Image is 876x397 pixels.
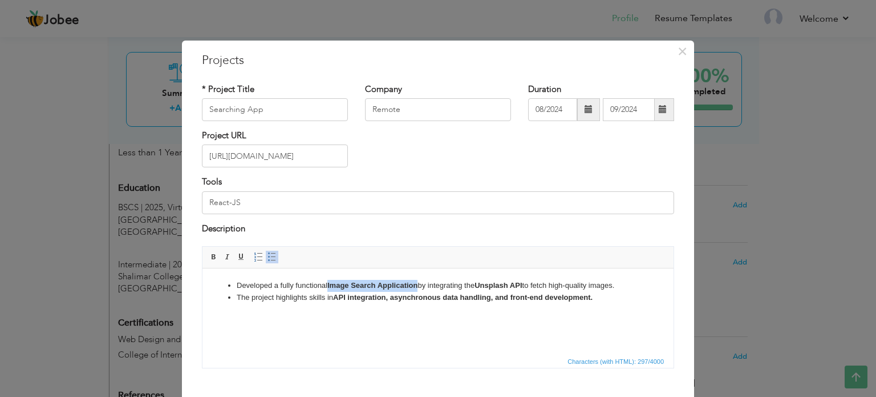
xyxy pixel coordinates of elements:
[221,251,234,263] a: Italic
[528,83,561,95] label: Duration
[202,176,222,188] label: Tools
[202,268,674,354] iframe: Rich Text Editor, projectEditor
[202,130,246,142] label: Project URL
[565,356,667,367] div: Statistics
[528,98,577,121] input: From
[565,356,666,367] span: Characters (with HTML): 297/4000
[266,251,278,263] a: Insert/Remove Bulleted List
[208,251,220,263] a: Bold
[252,251,265,263] a: Insert/Remove Numbered List
[202,223,245,235] label: Description
[202,52,674,69] h3: Projects
[365,83,402,95] label: Company
[673,42,691,61] button: Close
[202,83,254,95] label: * Project Title
[603,98,655,121] input: Present
[235,251,248,263] a: Underline
[678,41,687,62] span: ×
